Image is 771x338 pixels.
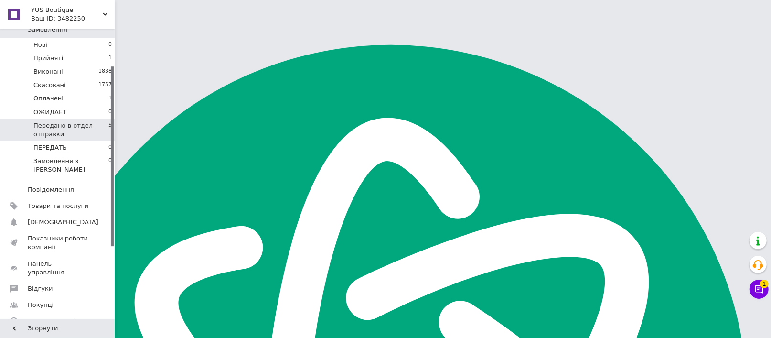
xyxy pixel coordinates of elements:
span: [DEMOGRAPHIC_DATA] [28,218,98,227]
span: Оплачені [33,94,64,103]
span: 0 [108,108,112,117]
span: Повідомлення [28,185,74,194]
span: YUS Boutique [31,6,103,14]
span: ОЖИДАЕТ [33,108,66,117]
span: Скасовані [33,81,66,89]
span: Замовлення з [PERSON_NAME] [33,157,108,174]
span: Передано в отдел отправки [33,121,108,139]
span: 1 [760,280,769,288]
div: Ваш ID: 3482250 [31,14,115,23]
span: ПЕРЕДАТЬ [33,143,67,152]
span: 0 [108,143,112,152]
span: 1757 [98,81,112,89]
span: Відгуки [28,284,53,293]
span: 1838 [98,67,112,76]
span: Показники роботи компанії [28,234,88,251]
span: 1 [108,54,112,63]
span: Виконані [33,67,63,76]
span: Каталог ProSale [28,317,79,326]
span: 0 [108,41,112,49]
span: Панель управління [28,260,88,277]
span: Прийняті [33,54,63,63]
span: Товари та послуги [28,202,88,210]
span: Нові [33,41,47,49]
span: 5 [108,121,112,139]
span: 0 [108,157,112,174]
span: 1 [108,94,112,103]
span: Покупці [28,301,54,309]
span: Замовлення [28,25,67,34]
button: Чат з покупцем1 [750,280,769,299]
